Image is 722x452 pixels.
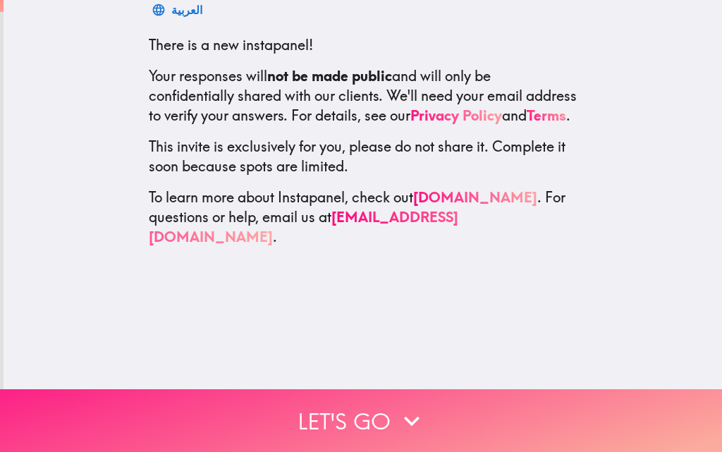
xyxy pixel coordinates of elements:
p: This invite is exclusively for you, please do not share it. Complete it soon because spots are li... [149,137,577,176]
a: [DOMAIN_NAME] [413,188,537,206]
a: Privacy Policy [410,106,502,124]
span: There is a new instapanel! [149,36,313,54]
b: not be made public [267,67,392,85]
p: To learn more about Instapanel, check out . For questions or help, email us at . [149,188,577,247]
p: Your responses will and will only be confidentially shared with our clients. We'll need your emai... [149,66,577,126]
a: Terms [527,106,566,124]
a: [EMAIL_ADDRESS][DOMAIN_NAME] [149,208,458,245]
